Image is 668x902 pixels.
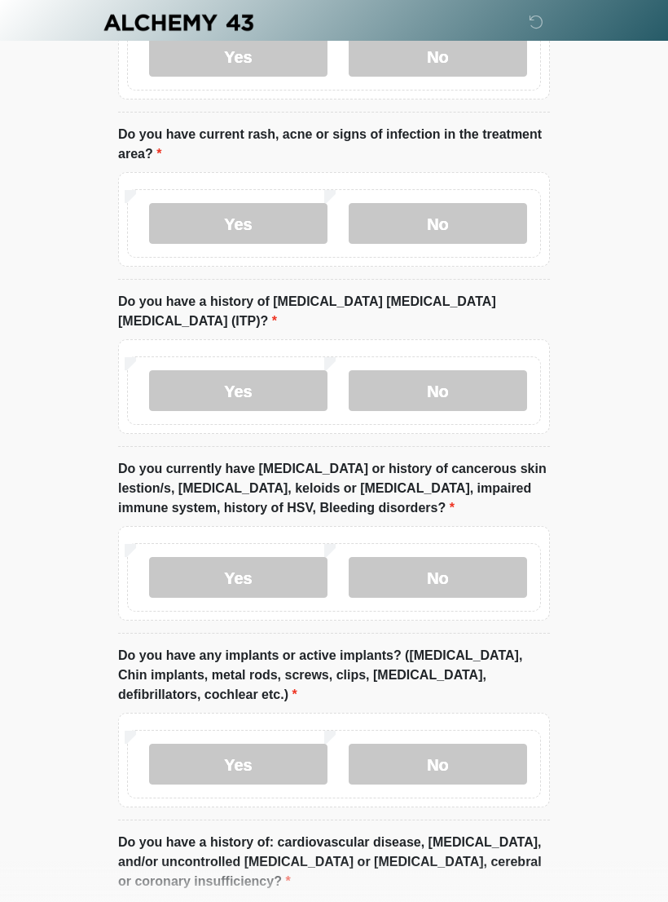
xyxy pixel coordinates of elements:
label: Yes [149,557,327,598]
img: Alchemy 43 Logo [102,12,255,33]
label: No [349,557,527,598]
label: No [349,203,527,244]
label: Do you have any implants or active implants? ([MEDICAL_DATA], Chin implants, metal rods, screws, ... [118,646,550,705]
label: Do you currently have [MEDICAL_DATA] or history of cancerous skin lestion/s, [MEDICAL_DATA], kelo... [118,459,550,518]
label: Yes [149,370,327,411]
label: Yes [149,36,327,77]
label: Do you have a history of [MEDICAL_DATA] [MEDICAL_DATA] [MEDICAL_DATA] (ITP)? [118,292,550,331]
label: No [349,36,527,77]
label: Do you have a history of: cardiovascular disease, [MEDICAL_DATA], and/or uncontrolled [MEDICAL_DA... [118,833,550,891]
label: No [349,370,527,411]
label: No [349,744,527,785]
label: Do you have current rash, acne or signs of infection in the treatment area? [118,125,550,164]
label: Yes [149,744,327,785]
label: Yes [149,203,327,244]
